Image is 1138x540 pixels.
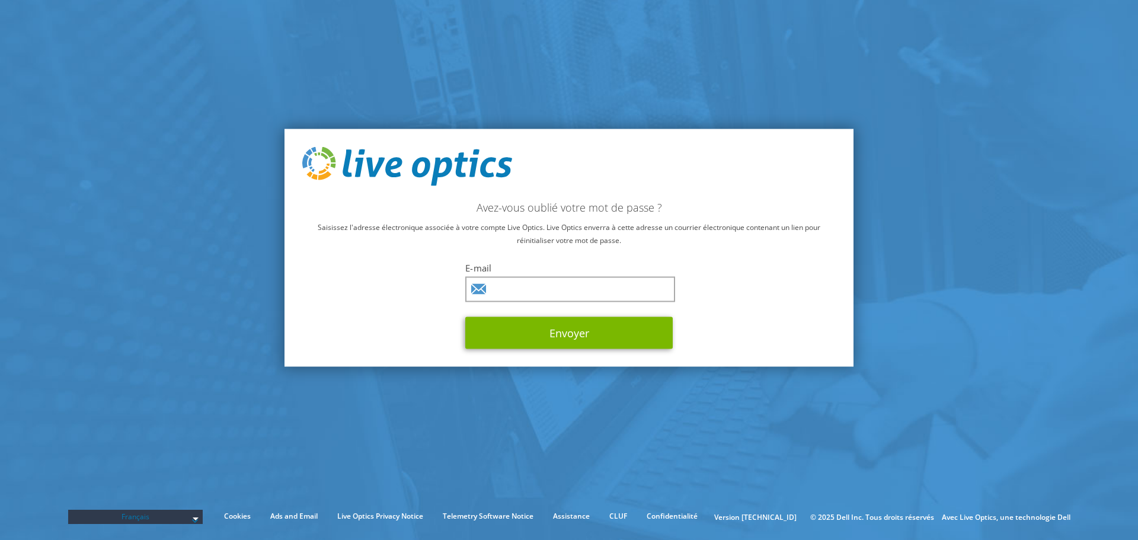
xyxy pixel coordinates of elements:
[302,200,836,213] h2: Avez-vous oublié votre mot de passe ?
[74,510,197,524] span: Français
[261,510,327,523] a: Ads and Email
[708,511,803,524] li: Version [TECHNICAL_ID]
[942,511,1070,524] li: Avec Live Optics, une technologie Dell
[215,510,260,523] a: Cookies
[434,510,542,523] a: Telemetry Software Notice
[302,221,836,247] p: Saisissez l'adresse électronique associée à votre compte Live Optics. Live Optics enverra à cette...
[600,510,636,523] a: CLUF
[302,147,512,186] img: live_optics_svg.svg
[638,510,707,523] a: Confidentialité
[465,261,673,273] label: E-mail
[544,510,599,523] a: Assistance
[328,510,432,523] a: Live Optics Privacy Notice
[465,317,673,349] button: Envoyer
[804,511,940,524] li: © 2025 Dell Inc. Tous droits réservés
